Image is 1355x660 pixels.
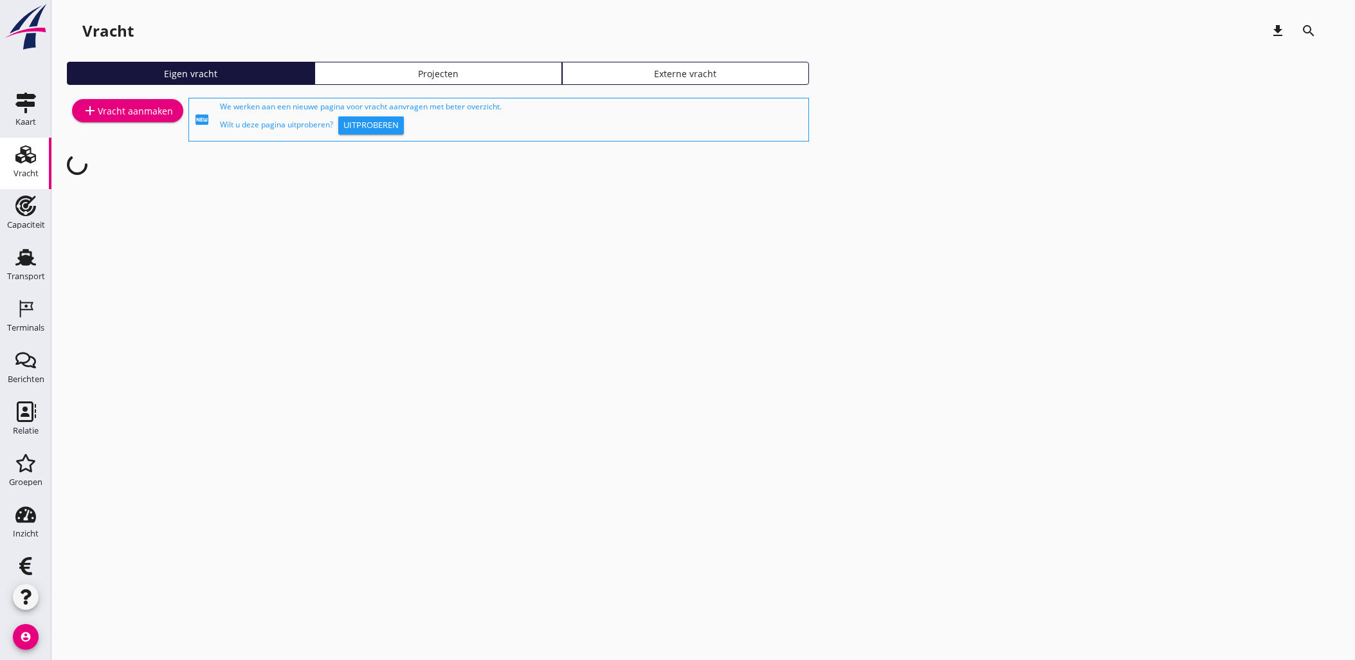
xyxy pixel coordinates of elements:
[82,103,173,118] div: Vracht aanmaken
[72,99,183,122] a: Vracht aanmaken
[1301,23,1316,39] i: search
[8,375,44,383] div: Berichten
[343,119,399,132] div: Uitproberen
[14,169,39,178] div: Vracht
[7,272,45,280] div: Transport
[13,624,39,650] i: account_circle
[13,529,39,538] div: Inzicht
[194,112,210,127] i: fiber_new
[7,324,44,332] div: Terminals
[1270,23,1286,39] i: download
[9,478,42,486] div: Groepen
[82,21,134,41] div: Vracht
[82,103,98,118] i: add
[314,62,562,85] a: Projecten
[568,67,804,80] div: Externe vracht
[562,62,810,85] a: Externe vracht
[13,426,39,435] div: Relatie
[67,62,314,85] a: Eigen vracht
[220,101,803,138] div: We werken aan een nieuwe pagina voor vracht aanvragen met beter overzicht. Wilt u deze pagina uit...
[3,3,49,51] img: logo-small.a267ee39.svg
[73,67,309,80] div: Eigen vracht
[320,67,556,80] div: Projecten
[338,116,404,134] button: Uitproberen
[7,221,45,229] div: Capaciteit
[15,118,36,126] div: Kaart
